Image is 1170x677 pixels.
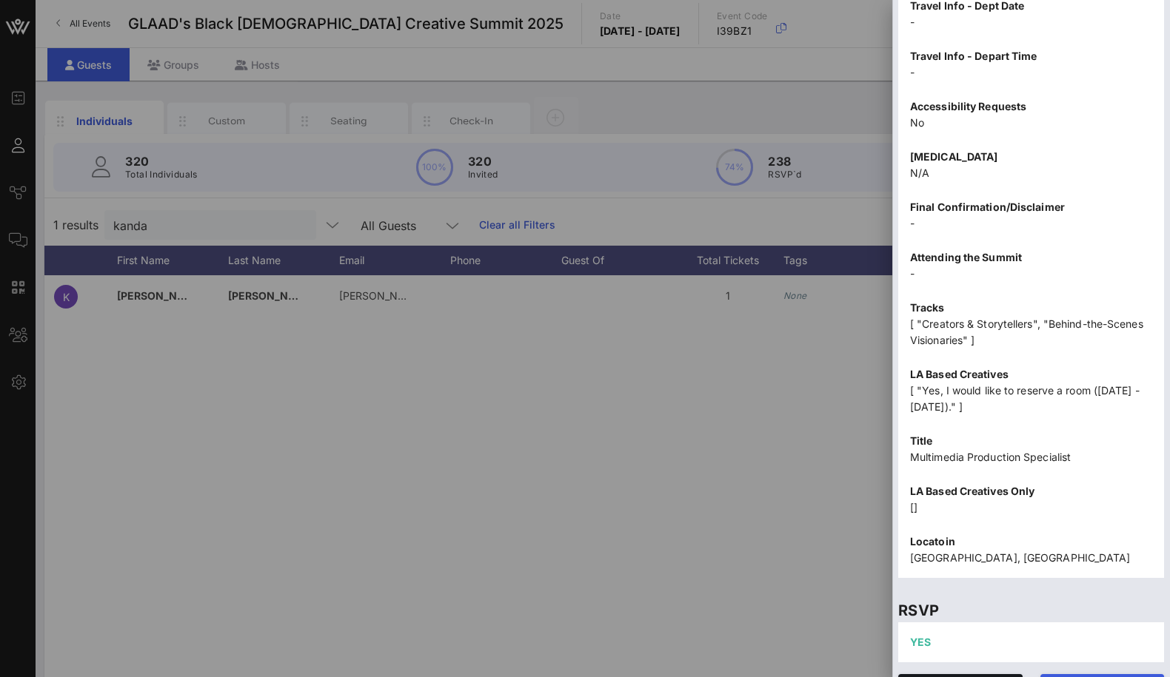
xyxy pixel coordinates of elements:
p: [] [910,499,1152,516]
p: [GEOGRAPHIC_DATA], [GEOGRAPHIC_DATA] [910,550,1152,566]
p: Final Confirmation/Disclaimer [910,199,1152,215]
p: [ "Yes, I would like to reserve a room ([DATE] - [DATE])." ] [910,383,1152,415]
p: Multimedia Production Specialist [910,449,1152,465]
p: Attending the Summit [910,249,1152,266]
p: - [910,215,1152,232]
p: Tracks [910,300,1152,316]
p: - [910,64,1152,81]
p: No [910,115,1152,131]
span: YES [910,636,931,648]
p: Locatoin [910,533,1152,550]
p: Accessibility Requests [910,98,1152,115]
p: LA Based Creatives [910,366,1152,383]
p: LA Based Creatives Only [910,483,1152,499]
p: Travel Info - Depart Time [910,48,1152,64]
p: - [910,266,1152,282]
p: RSVP [898,599,1164,622]
p: [ "Creators & Storytellers", "Behind-the-Scenes Visionaries" ] [910,316,1152,348]
p: [MEDICAL_DATA] [910,149,1152,165]
p: N/A [910,165,1152,181]
p: Title [910,433,1152,449]
p: - [910,14,1152,30]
